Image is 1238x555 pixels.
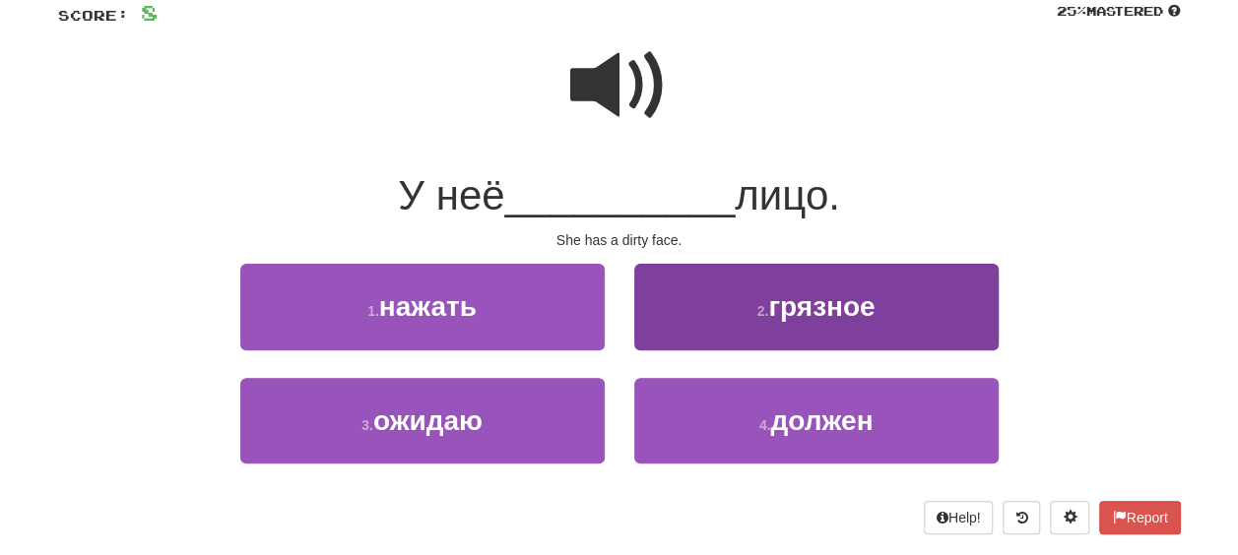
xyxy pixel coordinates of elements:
span: __________ [505,172,736,218]
span: Score: [58,7,129,24]
button: 4.должен [634,378,999,463]
button: Round history (alt+y) [1003,501,1040,534]
small: 4 . [759,417,771,433]
span: должен [770,405,873,436]
button: 2.грязное [634,264,999,349]
span: У неё [398,172,504,218]
span: нажать [379,291,477,322]
button: 1.нажать [240,264,605,349]
div: She has a dirty face. [58,230,1181,250]
small: 1 . [367,303,379,319]
button: Help! [924,501,994,534]
button: Report [1099,501,1180,534]
small: 2 . [757,303,769,319]
button: 3.ожидаю [240,378,605,463]
small: 3 . [361,417,373,433]
span: ожидаю [373,405,483,436]
span: 25 % [1057,3,1086,19]
span: грязное [768,291,875,322]
div: Mastered [1057,3,1181,21]
span: лицо. [735,172,840,218]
